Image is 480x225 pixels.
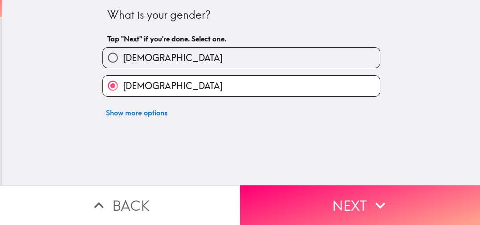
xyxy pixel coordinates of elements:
[240,185,480,225] button: Next
[123,52,223,64] span: [DEMOGRAPHIC_DATA]
[107,8,375,23] div: What is your gender?
[102,104,171,122] button: Show more options
[103,76,380,96] button: [DEMOGRAPHIC_DATA]
[123,80,223,92] span: [DEMOGRAPHIC_DATA]
[103,48,380,68] button: [DEMOGRAPHIC_DATA]
[107,34,375,44] h6: Tap "Next" if you're done. Select one.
